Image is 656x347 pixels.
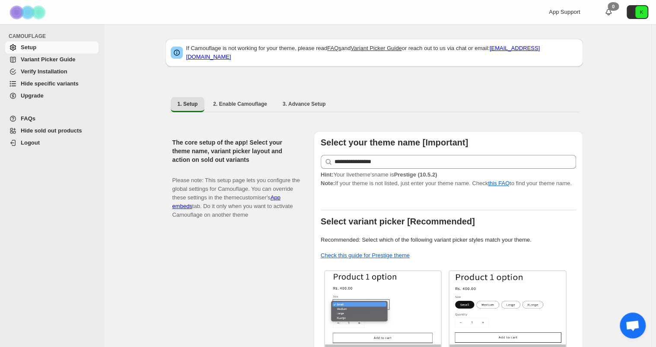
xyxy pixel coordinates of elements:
[21,56,75,63] span: Variant Picker Guide
[9,33,99,40] span: CAMOUFLAGE
[5,125,99,137] a: Hide sold out products
[321,138,468,147] b: Select your theme name [Important]
[21,115,35,122] span: FAQs
[627,5,648,19] button: Avatar with initials K
[321,171,334,178] strong: Hint:
[21,139,40,146] span: Logout
[172,138,300,164] h2: The core setup of the app! Select your theme name, variant picker layout and action on sold out v...
[186,44,578,61] p: If Camouflage is not working for your theme, please read and or reach out to us via chat or email:
[283,101,326,107] span: 3. Advance Setup
[178,101,198,107] span: 1. Setup
[608,2,619,11] div: 0
[321,170,576,188] p: If your theme is not listed, just enter your theme name. Check to find your theme name.
[488,180,510,186] a: this FAQ
[350,45,401,51] a: Variant Picker Guide
[5,90,99,102] a: Upgrade
[21,127,82,134] span: Hide sold out products
[620,312,646,338] div: Open chat
[321,180,335,186] strong: Note:
[5,41,99,54] a: Setup
[172,167,300,219] p: Please note: This setup page lets you configure the global settings for Camouflage. You can overr...
[321,217,475,226] b: Select variant picker [Recommended]
[394,171,437,178] strong: Prestige (10.5.2)
[321,252,410,259] a: Check this guide for Prestige theme
[604,8,613,16] a: 0
[7,0,50,24] img: Camouflage
[640,9,643,15] text: K
[5,137,99,149] a: Logout
[21,68,67,75] span: Verify Installation
[5,78,99,90] a: Hide specific variants
[21,80,79,87] span: Hide specific variants
[635,6,647,18] span: Avatar with initials K
[321,236,576,244] p: Recommended: Select which of the following variant picker styles match your theme.
[449,271,566,344] img: Buttons / Swatches
[325,271,441,344] img: Select / Dropdowns
[5,66,99,78] a: Verify Installation
[327,45,341,51] a: FAQs
[321,171,437,178] span: Your live theme's name is
[21,44,36,50] span: Setup
[549,9,580,15] span: App Support
[21,92,44,99] span: Upgrade
[213,101,267,107] span: 2. Enable Camouflage
[5,54,99,66] a: Variant Picker Guide
[5,113,99,125] a: FAQs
